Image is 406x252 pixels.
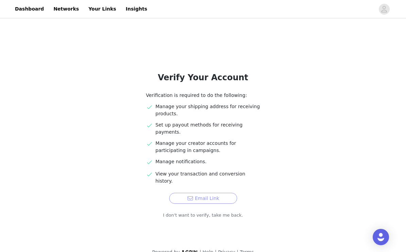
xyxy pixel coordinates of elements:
[381,4,387,15] div: avatar
[11,1,48,17] a: Dashboard
[373,229,389,245] div: Open Intercom Messenger
[156,158,260,165] p: Manage notifications.
[156,103,260,117] p: Manage your shipping address for receiving products.
[122,1,151,17] a: Insights
[156,121,260,136] p: Set up payout methods for receiving payments.
[169,193,237,204] button: Email Link
[146,92,260,99] p: Verification is required to do the following:
[130,71,277,84] h1: Verify Your Account
[84,1,120,17] a: Your Links
[163,212,243,219] a: I don't want to verify, take me back.
[156,140,260,154] p: Manage your creator accounts for participating in campaigns.
[156,170,260,185] p: View your transaction and conversion history.
[49,1,83,17] a: Networks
